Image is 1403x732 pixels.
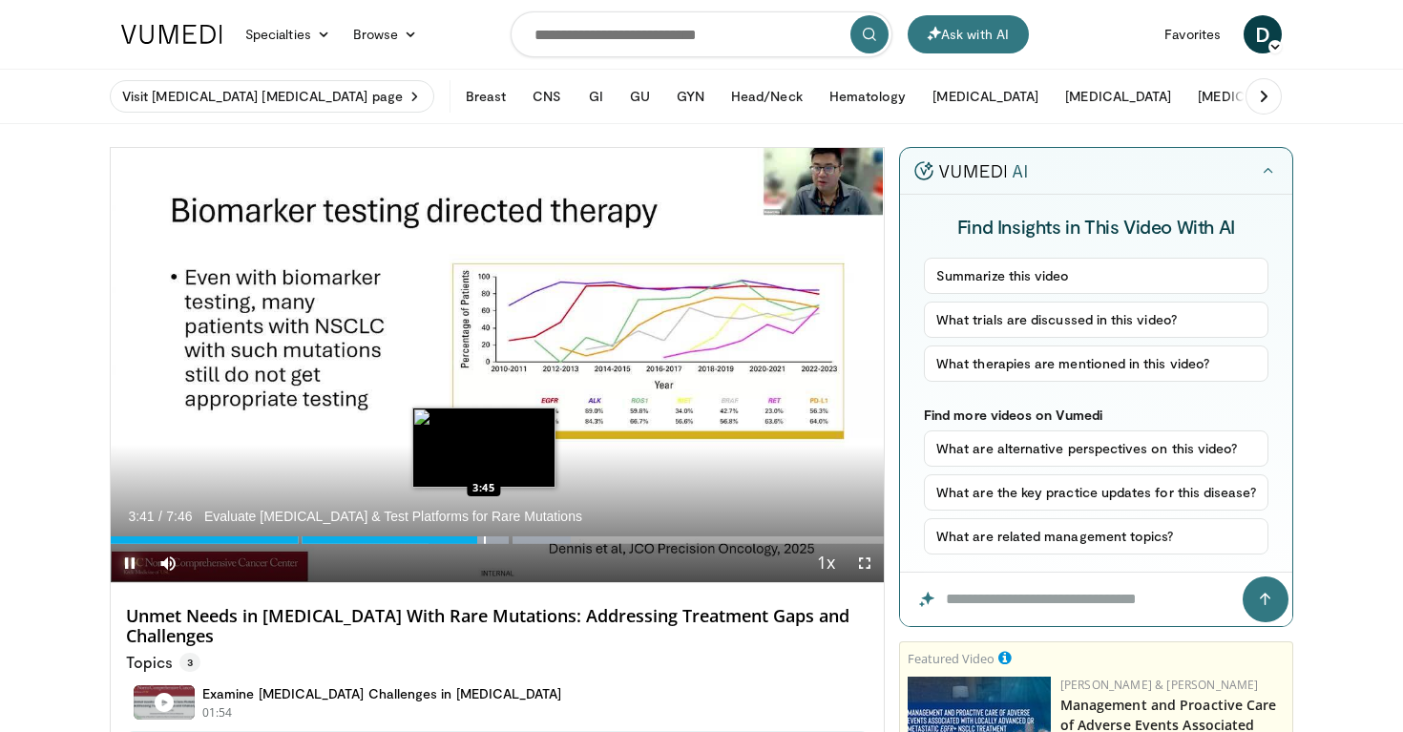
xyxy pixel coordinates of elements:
[111,148,884,583] video-js: Video Player
[111,544,149,582] button: Pause
[149,544,187,582] button: Mute
[126,606,869,647] h4: Unmet Needs in [MEDICAL_DATA] With Rare Mutations: Addressing Treatment Gaps and Challenges
[924,214,1268,239] h4: Find Insights in This Video With AI
[179,653,200,672] span: 3
[166,509,192,524] span: 7:46
[511,11,892,57] input: Search topics, interventions
[1153,15,1232,53] a: Favorites
[900,573,1292,626] input: Question for the AI
[924,345,1268,382] button: What therapies are mentioned in this video?
[924,302,1268,338] button: What trials are discussed in this video?
[818,77,918,115] button: Hematology
[921,77,1050,115] button: [MEDICAL_DATA]
[914,161,1027,180] img: vumedi-ai-logo.v2.svg
[158,509,162,524] span: /
[720,77,814,115] button: Head/Neck
[924,518,1268,554] button: What are related management topics?
[618,77,661,115] button: GU
[342,15,429,53] a: Browse
[110,80,434,113] a: Visit [MEDICAL_DATA] [MEDICAL_DATA] page
[126,653,200,672] p: Topics
[577,77,615,115] button: GI
[924,430,1268,467] button: What are alternative perspectives on this video?
[521,77,573,115] button: CNS
[111,536,884,544] div: Progress Bar
[121,25,222,44] img: VuMedi Logo
[202,685,562,702] h4: Examine [MEDICAL_DATA] Challenges in [MEDICAL_DATA]
[908,650,995,667] small: Featured Video
[665,77,716,115] button: GYN
[1186,77,1315,115] button: [MEDICAL_DATA]
[202,704,233,722] p: 01:54
[234,15,342,53] a: Specialties
[1060,677,1259,693] a: [PERSON_NAME] & [PERSON_NAME]
[924,407,1268,423] p: Find more videos on Vumedi
[846,544,884,582] button: Fullscreen
[1244,15,1282,53] a: D
[128,509,154,524] span: 3:41
[924,474,1268,511] button: What are the key practice updates for this disease?
[204,508,582,525] span: Evaluate [MEDICAL_DATA] & Test Platforms for Rare Mutations
[908,15,1029,53] button: Ask with AI
[1054,77,1183,115] button: [MEDICAL_DATA]
[412,408,555,488] img: image.jpeg
[807,544,846,582] button: Playback Rate
[454,77,517,115] button: Breast
[924,258,1268,294] button: Summarize this video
